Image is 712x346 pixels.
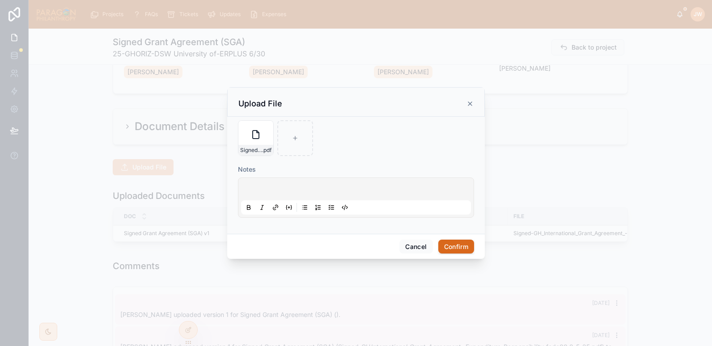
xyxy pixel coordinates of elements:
h3: Upload File [238,98,282,109]
span: Notes [238,165,256,173]
span: Signed_Grant_Agreement [240,147,262,154]
button: Cancel [399,240,432,254]
span: .pdf [262,147,271,154]
button: Confirm [438,240,474,254]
